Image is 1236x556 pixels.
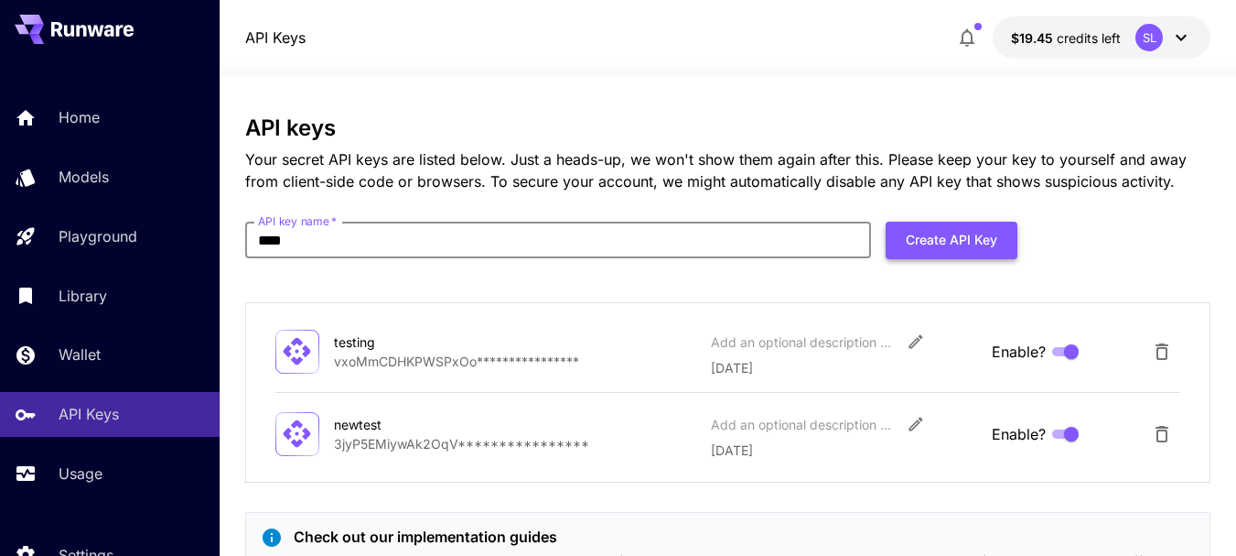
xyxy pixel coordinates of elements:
[334,415,517,434] div: newtest
[711,358,978,377] p: [DATE]
[59,285,107,307] p: Library
[294,526,1195,548] p: Check out our implementation guides
[258,213,337,229] label: API key name
[899,408,932,441] button: Edit
[59,225,137,247] p: Playground
[711,415,894,434] div: Add an optional description or comment
[59,166,109,188] p: Models
[245,115,1210,141] h3: API keys
[886,222,1017,259] button: Create API Key
[1011,28,1121,48] div: $19.45339
[59,343,101,365] p: Wallet
[245,148,1210,192] p: Your secret API keys are listed below. Just a heads-up, we won't show them again after this. Plea...
[1144,416,1180,452] button: Delete API Key
[1135,24,1163,51] div: SL
[245,27,306,49] a: API Keys
[59,403,119,425] p: API Keys
[711,441,978,460] p: [DATE]
[899,325,932,358] button: Edit
[992,341,1046,363] span: Enable?
[992,423,1046,445] span: Enable?
[993,16,1210,59] button: $19.45339SL
[711,333,894,352] div: Add an optional description or comment
[59,106,100,128] p: Home
[334,333,517,352] div: testing
[1057,30,1121,46] span: credits left
[1011,30,1057,46] span: $19.45
[59,463,102,485] p: Usage
[245,27,306,49] nav: breadcrumb
[1144,333,1180,370] button: Delete API Key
